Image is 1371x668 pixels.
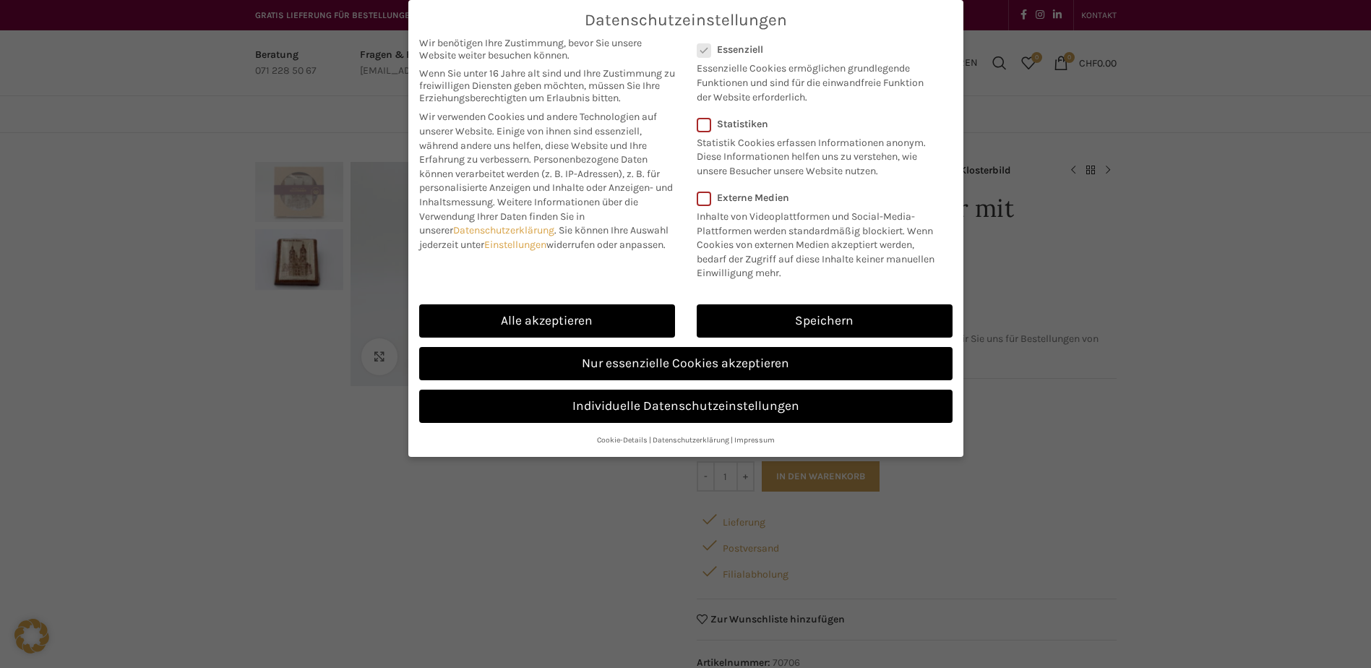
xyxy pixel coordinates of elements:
label: Externe Medien [697,192,943,204]
a: Einstellungen [484,239,546,251]
p: Statistik Cookies erfassen Informationen anonym. Diese Informationen helfen uns zu verstehen, wie... [697,130,934,179]
a: Individuelle Datenschutzeinstellungen [419,390,953,423]
p: Essenzielle Cookies ermöglichen grundlegende Funktionen und sind für die einwandfreie Funktion de... [697,56,934,104]
a: Impressum [734,435,775,445]
label: Statistiken [697,118,934,130]
label: Essenziell [697,43,934,56]
span: Wenn Sie unter 16 Jahre alt sind und Ihre Zustimmung zu freiwilligen Diensten geben möchten, müss... [419,67,675,104]
a: Speichern [697,304,953,338]
span: Datenschutzeinstellungen [585,11,787,30]
span: Weitere Informationen über die Verwendung Ihrer Daten finden Sie in unserer . [419,196,638,236]
a: Nur essenzielle Cookies akzeptieren [419,347,953,380]
a: Datenschutzerklärung [453,224,554,236]
span: Sie können Ihre Auswahl jederzeit unter widerrufen oder anpassen. [419,224,669,251]
a: Alle akzeptieren [419,304,675,338]
span: Personenbezogene Daten können verarbeitet werden (z. B. IP-Adressen), z. B. für personalisierte A... [419,153,673,208]
a: Datenschutzerklärung [653,435,729,445]
span: Wir verwenden Cookies und andere Technologien auf unserer Website. Einige von ihnen sind essenzie... [419,111,657,166]
span: Wir benötigen Ihre Zustimmung, bevor Sie unsere Website weiter besuchen können. [419,37,675,61]
a: Cookie-Details [597,435,648,445]
p: Inhalte von Videoplattformen und Social-Media-Plattformen werden standardmäßig blockiert. Wenn Co... [697,204,943,281]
